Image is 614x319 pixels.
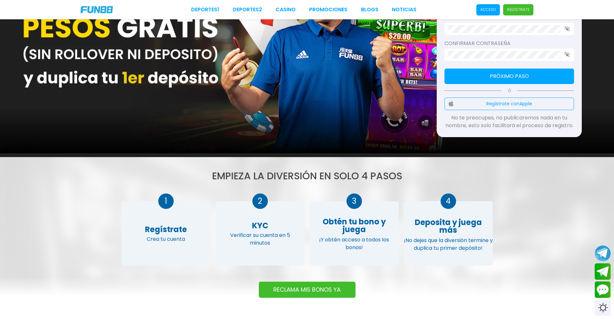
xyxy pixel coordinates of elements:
h1: Empieza la DIVERSIÓN en solo 4 pasos [122,169,493,183]
a: Deportes2 [233,6,262,14]
p: Regístrate [507,7,530,13]
img: Company Logo [81,6,113,13]
a: Deportes1 [191,6,219,14]
p: Obtén tu bono y juega [315,215,394,233]
a: CASINO [276,6,296,14]
label: Confirmar contraseña [444,40,574,47]
button: RECLAMA MIS BONOS YA [259,282,356,298]
p: Ó [444,88,574,94]
p: No te preocupes, no publicaremos nada en tu nombre, esto solo facilitará el proceso de registro. [444,114,574,129]
p: Crea tu cuenta [147,235,185,243]
button: Join telegram channel [595,245,611,262]
p: 1 [158,195,174,207]
p: 2 [252,195,268,207]
p: Deposita y juega más [404,215,493,234]
div: Switch theme [595,300,611,316]
p: ¡No dejes que la diversión termine y duplica tu primer depósito! [404,237,493,252]
p: ¡Y obtén acceso a todos los bonos! [315,236,394,251]
button: Join telegram [595,263,611,280]
a: NOTICIAS [392,6,416,14]
a: BLOGS [361,6,378,14]
button: Próximo paso [444,69,574,84]
p: KYC [252,220,268,231]
p: Verificar su cuenta en 5 minutos [221,231,299,247]
a: Promociones [309,6,347,14]
p: 3 [346,195,362,207]
button: Regístrate conApple [444,98,574,110]
p: 4 [441,195,456,207]
p: Acceso [480,7,496,13]
p: Regístrate [145,224,187,235]
button: Contact customer service [595,281,611,298]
